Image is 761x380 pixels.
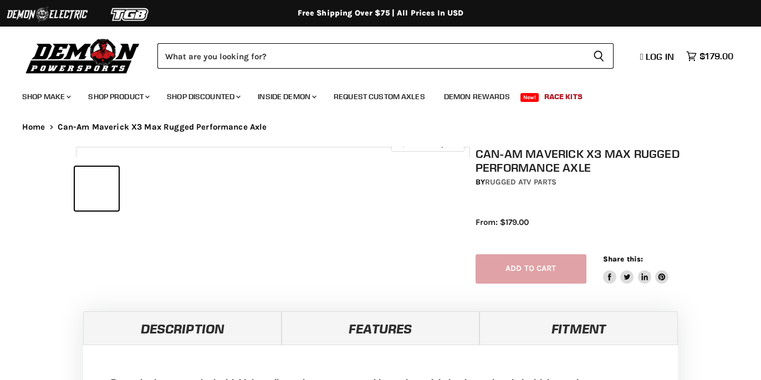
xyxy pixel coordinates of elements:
[584,43,614,69] button: Search
[89,4,172,25] img: TGB Logo 2
[159,85,247,108] a: Shop Discounted
[22,36,144,75] img: Demon Powersports
[282,311,480,345] a: Features
[479,311,678,345] a: Fitment
[646,51,674,62] span: Log in
[485,177,556,187] a: Rugged ATV Parts
[6,4,89,25] img: Demon Electric Logo 2
[635,52,681,61] a: Log in
[58,122,267,132] span: Can-Am Maverick X3 Max Rugged Performance Axle
[520,93,539,102] span: New!
[699,51,733,61] span: $179.00
[603,254,669,284] aside: Share this:
[80,85,156,108] a: Shop Product
[436,85,518,108] a: Demon Rewards
[325,85,433,108] a: Request Custom Axles
[476,217,529,227] span: From: $179.00
[14,85,78,108] a: Shop Make
[397,140,458,148] span: Click to expand
[75,167,119,210] button: IMAGE thumbnail
[476,176,691,188] div: by
[476,147,691,174] h1: Can-Am Maverick X3 Max Rugged Performance Axle
[157,43,584,69] input: Search
[22,122,45,132] a: Home
[249,85,323,108] a: Inside Demon
[603,255,643,263] span: Share this:
[681,48,739,64] a: $179.00
[83,311,282,345] a: Description
[536,85,591,108] a: Race Kits
[14,81,731,108] ul: Main menu
[157,43,614,69] form: Product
